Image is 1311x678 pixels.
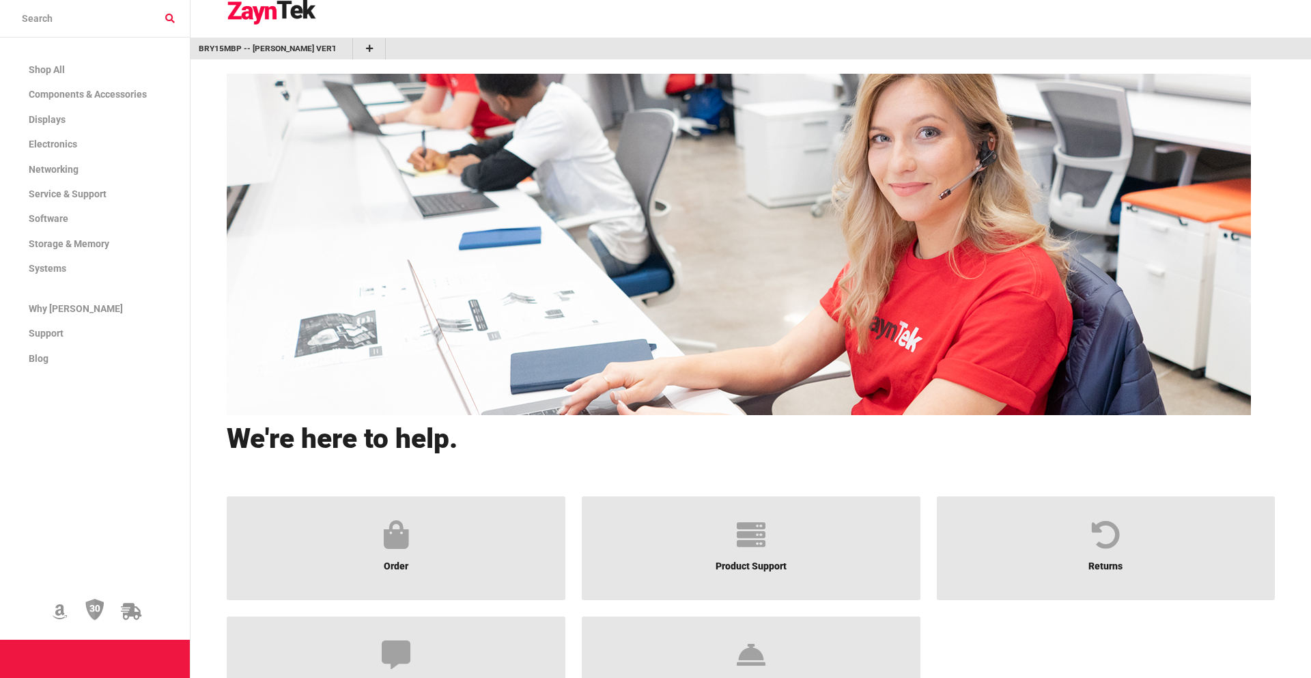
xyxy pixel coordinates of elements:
h4: Order [238,550,554,574]
a: Remove Bookmark [335,42,344,55]
span: Shop All [29,64,65,75]
span: Displays [29,114,66,125]
p: Click the Live Chat icon at the bottom right corner of your screen or choose a topic below. [227,462,1275,485]
span: Support [29,328,64,339]
h2: We're here to help. [227,423,1275,455]
span: Why [PERSON_NAME] [29,303,123,314]
h4: Returns [948,550,1263,574]
span: Electronics [29,139,77,150]
span: Storage & Memory [29,238,109,249]
a: go to /product/bry15mbp-brydge-vertical-dock-docking-station-notebook-stand-2-x-thunderbolt-for-a... [199,42,335,55]
span: Blog [29,353,48,364]
img: images%2Fcms-images%2F777.jpg.png [227,74,1251,415]
h4: Product Support [593,550,909,574]
span: Service & Support [29,188,107,199]
span: Components & Accessories [29,89,147,100]
img: 30 Day Return Policy [85,598,104,621]
span: Software [29,213,68,224]
span: Networking [29,164,79,175]
span: Systems [29,263,66,274]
